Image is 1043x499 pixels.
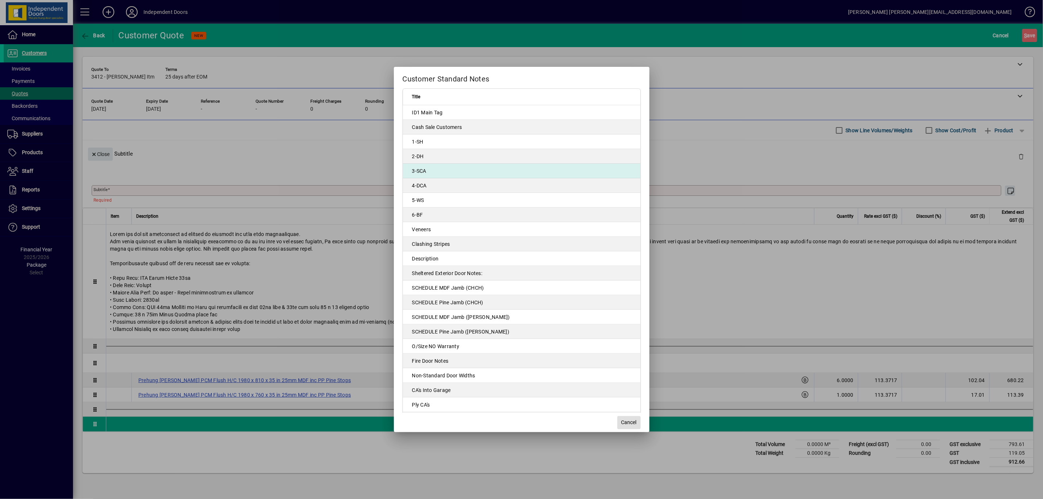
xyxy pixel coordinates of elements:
[403,178,640,193] td: 4-DCA
[403,324,640,339] td: SCHEDULE Pine Jamb ([PERSON_NAME])
[394,67,649,88] h2: Customer Standard Notes
[617,416,641,429] button: Cancel
[403,412,640,427] td: Bifold Minimum Door Width
[403,281,640,295] td: SCHEDULE MDF Jamb (CHCH)
[403,266,640,281] td: Sheltered Exterior Door Notes:
[403,368,640,383] td: Non-Standard Door Widths
[403,207,640,222] td: 6-BF
[403,339,640,354] td: O/Size NO Warranty
[403,120,640,134] td: Cash Sale Customers
[403,295,640,310] td: SCHEDULE Pine Jamb (CHCH)
[403,383,640,397] td: CA's Into Garage
[403,354,640,368] td: Fire Door Notes
[403,397,640,412] td: Ply CA's
[403,164,640,178] td: 3-SCA
[403,222,640,237] td: Veneers
[403,310,640,324] td: SCHEDULE MDF Jamb ([PERSON_NAME])
[403,149,640,164] td: 2-DH
[412,93,421,101] span: Title
[621,419,637,426] span: Cancel
[403,105,640,120] td: ID1 Main Tag
[403,237,640,251] td: Clashing Stripes
[403,193,640,207] td: 5-WS
[403,251,640,266] td: Description
[403,134,640,149] td: 1-SH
